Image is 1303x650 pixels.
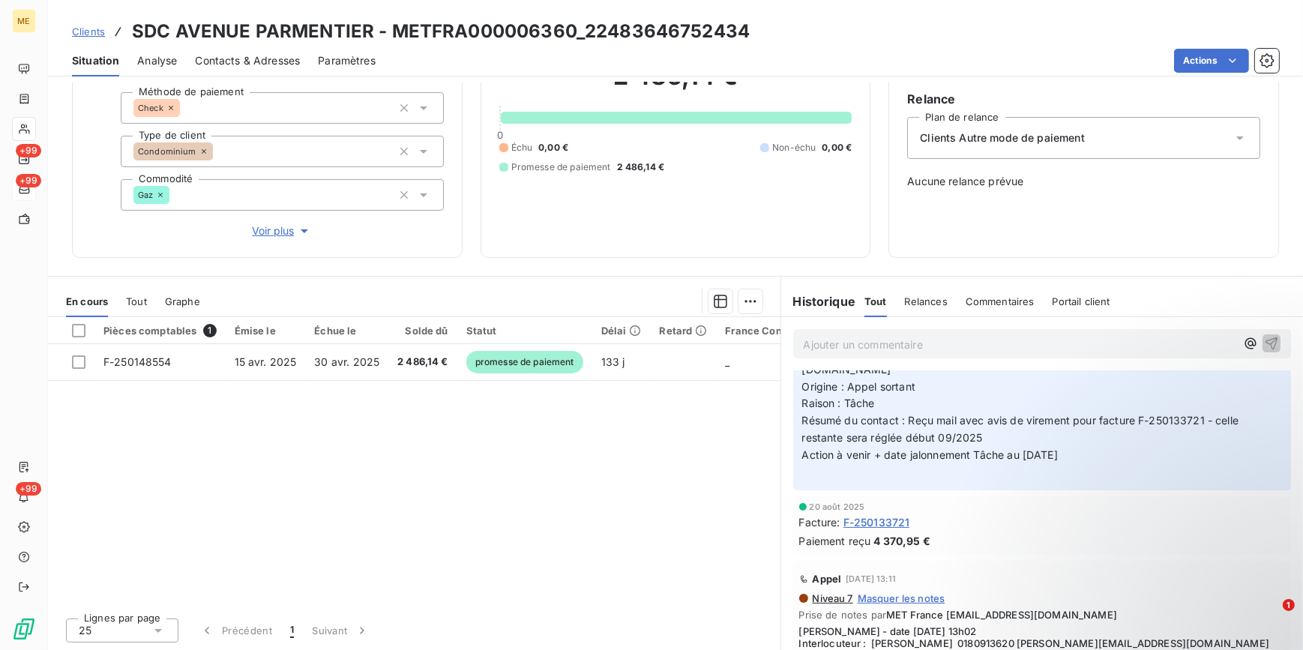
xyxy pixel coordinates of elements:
span: Relances [905,295,948,307]
span: MET France [EMAIL_ADDRESS][DOMAIN_NAME] [886,609,1117,621]
span: Tout [864,295,887,307]
button: Suivant [303,615,379,646]
h6: Relance [907,90,1260,108]
span: Contacts & Adresses [195,53,300,68]
span: Voir plus [252,223,312,238]
span: Paiement reçu [799,533,871,549]
span: Niveau 7 [811,592,853,604]
input: Ajouter une valeur [169,188,181,202]
span: F-250148554 [103,355,172,368]
span: 15 avr. 2025 [235,355,297,368]
span: 25 [79,623,91,638]
span: Appel [813,573,842,585]
span: Aucune relance prévue [907,174,1260,189]
span: 133 j [601,355,625,368]
span: Échu [511,141,533,154]
span: Action à venir + date jalonnement Tâche au [DATE] [802,448,1058,461]
button: Précédent [190,615,281,646]
span: Résumé du contact : Reçu mail avec avis de virement pour facture F-250133721 - celle restante ser... [802,414,1242,444]
div: France Contentieux - cloture [725,325,867,337]
span: 4 370,95 € [873,533,930,549]
span: 0,00 € [538,141,568,154]
button: Actions [1174,49,1249,73]
div: Statut [466,325,583,337]
span: 2 486,14 € [617,160,665,174]
span: Promesse de paiement [511,160,611,174]
span: Paramètres [318,53,376,68]
span: Interlocuteur : [PERSON_NAME] 0180913620 [PERSON_NAME][EMAIL_ADDRESS][DOMAIN_NAME] [802,346,1222,376]
input: Ajouter une valeur [180,101,192,115]
span: Situation [72,53,119,68]
span: Tout [126,295,147,307]
span: [DATE] 13:11 [846,574,896,583]
div: Retard [659,325,707,337]
span: Clients [72,25,105,37]
span: Graphe [165,295,200,307]
a: +99 [12,147,35,171]
h2: 2 486,14 € [499,61,852,106]
button: 1 [281,615,303,646]
span: +99 [16,144,41,157]
span: Analyse [137,53,177,68]
span: F-250133721 [843,514,910,530]
input: Ajouter une valeur [213,145,225,158]
iframe: Intercom live chat [1252,599,1288,635]
a: +99 [12,177,35,201]
a: Clients [72,24,105,39]
span: En cours [66,295,108,307]
span: 0,00 € [822,141,852,154]
img: Logo LeanPay [12,617,36,641]
span: 20 août 2025 [810,502,865,511]
span: Portail client [1053,295,1110,307]
span: Condominium [138,147,196,156]
span: Commentaires [966,295,1035,307]
span: 30 avr. 2025 [314,355,379,368]
span: Clients Autre mode de paiement [920,130,1085,145]
span: 1 [203,324,217,337]
span: Gaz [138,190,153,199]
div: Pièces comptables [103,324,217,337]
span: Origine : Appel sortant [802,380,915,393]
button: Voir plus [121,223,444,239]
div: Échue le [314,325,379,337]
span: Masquer les notes [858,592,945,604]
h3: SDC AVENUE PARMENTIER - METFRA000006360_22483646752434 [132,18,750,45]
span: Non-échu [772,141,816,154]
iframe: Intercom notifications message [1003,505,1303,610]
div: Délai [601,325,642,337]
span: Check [138,103,163,112]
span: Prise de notes par [799,609,1286,621]
span: _ [725,355,729,368]
span: Raison : Tâche [802,397,875,409]
span: +99 [16,174,41,187]
span: promesse de paiement [466,351,583,373]
h6: Historique [781,292,856,310]
span: 1 [1283,599,1295,611]
div: Solde dû [397,325,448,337]
span: +99 [16,482,41,496]
span: 0 [497,129,503,141]
span: Facture : [799,514,840,530]
span: 1 [290,623,294,638]
span: 2 486,14 € [397,355,448,370]
div: ME [12,9,36,33]
div: Émise le [235,325,297,337]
